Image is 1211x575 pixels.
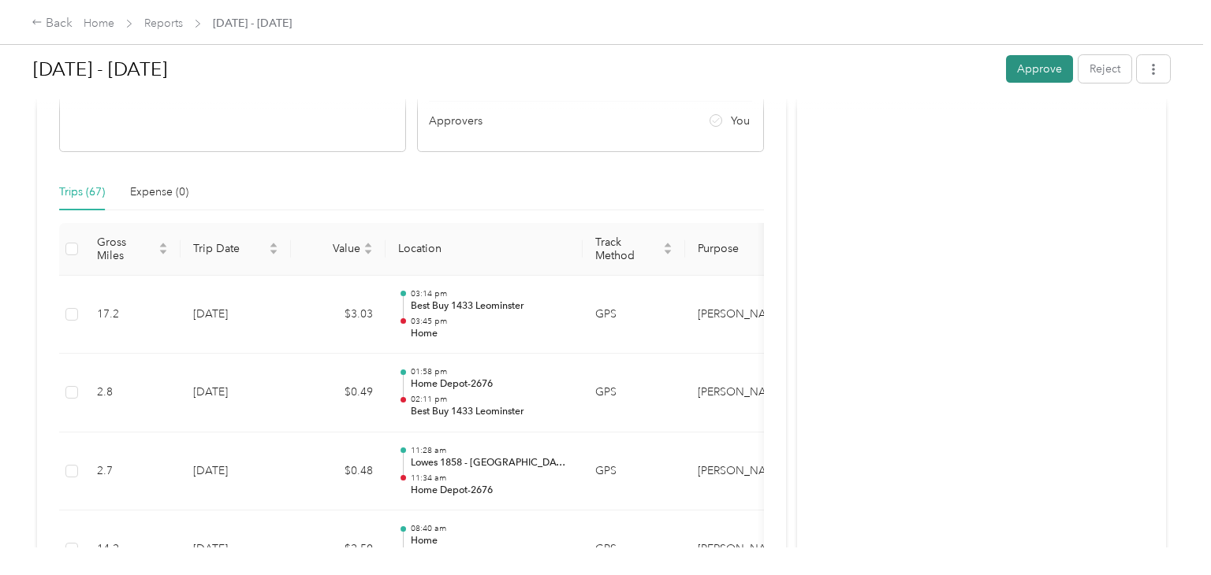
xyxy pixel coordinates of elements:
[411,473,570,484] p: 11:34 am
[181,223,291,276] th: Trip Date
[84,276,181,354] td: 17.2
[269,240,278,250] span: caret-up
[181,432,291,511] td: [DATE]
[411,405,570,419] p: Best Buy 1433 Leominster
[33,50,995,88] h1: Aug 1 - 31, 2025
[291,223,386,276] th: Value
[291,276,386,354] td: $3.03
[59,184,105,201] div: Trips (67)
[595,236,660,262] span: Track Method
[84,354,181,432] td: 2.8
[411,327,570,341] p: Home
[583,223,685,276] th: Track Method
[583,276,685,354] td: GPS
[84,223,181,276] th: Gross Miles
[84,432,181,511] td: 2.7
[663,247,673,257] span: caret-down
[411,523,570,534] p: 08:40 am
[685,276,803,354] td: Acosta Whirlpool
[411,534,570,548] p: Home
[84,17,114,30] a: Home
[411,288,570,299] p: 03:14 pm
[158,240,168,250] span: caret-up
[411,445,570,456] p: 11:28 am
[386,223,583,276] th: Location
[411,299,570,313] p: Best Buy 1433 Leominster
[1123,487,1211,575] iframe: Everlance-gr Chat Button Frame
[411,394,570,405] p: 02:11 pm
[363,247,373,257] span: caret-down
[411,456,570,470] p: Lowes 1858 - [GEOGRAPHIC_DATA]
[291,432,386,511] td: $0.48
[304,242,360,255] span: Value
[685,432,803,511] td: Acosta Whirlpool
[1079,55,1131,83] button: Reject
[181,276,291,354] td: [DATE]
[583,354,685,432] td: GPS
[144,17,183,30] a: Reports
[731,113,750,129] span: You
[411,484,570,498] p: Home Depot-2676
[32,14,73,33] div: Back
[429,113,483,129] span: Approvers
[1006,55,1073,83] button: Approve
[363,240,373,250] span: caret-up
[411,316,570,327] p: 03:45 pm
[269,247,278,257] span: caret-down
[411,377,570,391] p: Home Depot-2676
[130,184,188,201] div: Expense (0)
[698,242,778,255] span: Purpose
[213,15,292,32] span: [DATE] - [DATE]
[411,366,570,377] p: 01:58 pm
[663,240,673,250] span: caret-up
[685,223,803,276] th: Purpose
[685,354,803,432] td: Acosta Whirlpool
[158,247,168,257] span: caret-down
[97,236,155,262] span: Gross Miles
[583,432,685,511] td: GPS
[193,242,266,255] span: Trip Date
[181,354,291,432] td: [DATE]
[291,354,386,432] td: $0.49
